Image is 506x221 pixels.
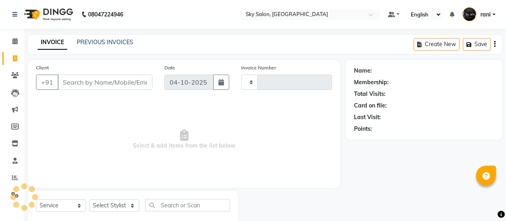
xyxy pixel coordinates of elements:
a: INVOICE [38,35,67,50]
img: logo [20,3,75,26]
div: Last Visit: [354,113,381,122]
div: Total Visits: [354,90,386,98]
label: Client [36,64,49,71]
img: rani [462,7,476,21]
b: 08047224946 [88,3,123,26]
span: rani [480,10,491,19]
button: Create New [414,38,460,51]
input: Search or Scan [145,199,230,211]
span: Select & add items from the list below [36,99,332,180]
div: Membership: [354,78,389,87]
a: PREVIOUS INVOICES [77,39,133,46]
div: Points: [354,125,372,133]
input: Search by Name/Mobile/Email/Code [58,75,152,90]
div: Card on file: [354,101,387,110]
label: Date [164,64,175,71]
div: Name: [354,67,372,75]
iframe: chat widget [472,189,498,213]
label: Invoice Number [241,64,276,71]
button: +91 [36,75,58,90]
button: Save [463,38,491,51]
